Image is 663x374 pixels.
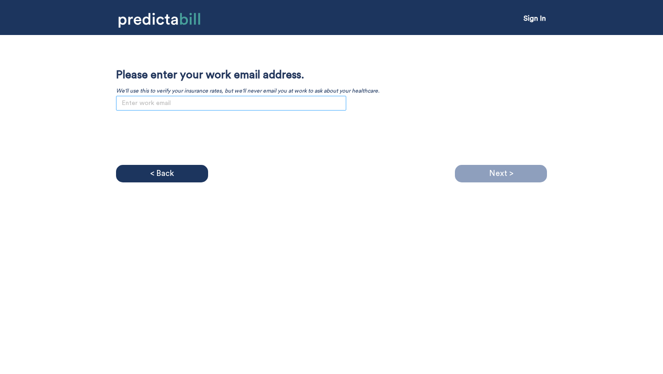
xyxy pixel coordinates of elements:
[523,15,546,22] a: Sign In
[150,167,174,181] p: < Back
[116,87,379,94] p: We'll use this to verify your insurance rates, but we'll never email you at work to ask about you...
[116,68,379,82] p: Please enter your work email address.
[116,96,346,111] input: Enter work email
[489,167,513,181] p: Next >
